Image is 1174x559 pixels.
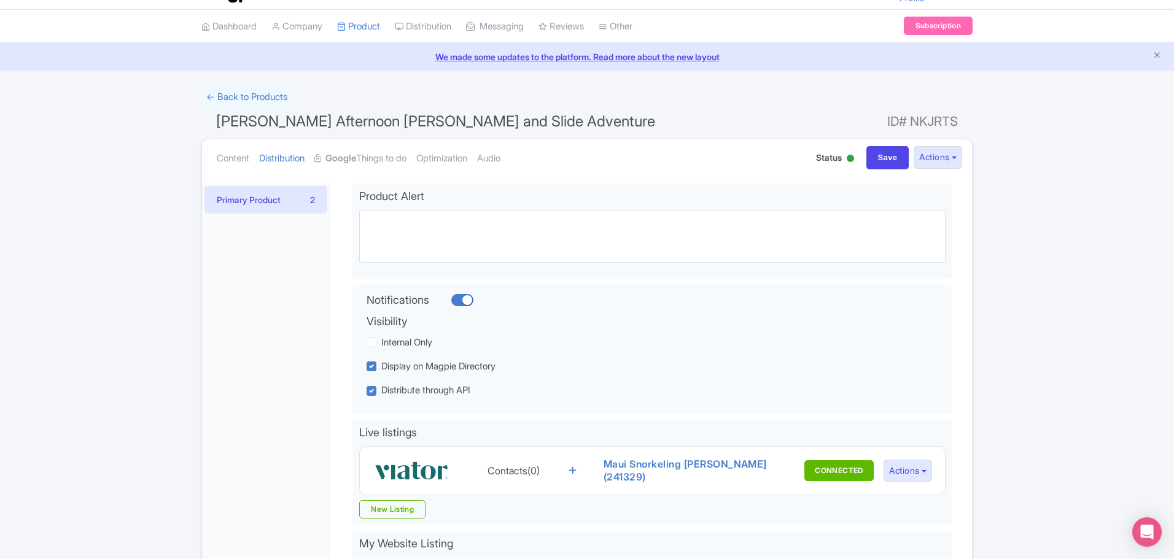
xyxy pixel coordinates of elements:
[367,315,889,328] h4: Visibility
[7,50,1167,63] a: We made some updates to the platform. Read more about the new layout
[201,10,257,44] a: Dashboard
[416,139,467,178] a: Optimization
[314,139,406,178] a: GoogleThings to do
[271,10,322,44] a: Company
[201,85,292,109] a: ← Back to Products
[887,109,958,134] span: ID# NKJRTS
[477,139,500,178] a: Audio
[466,10,524,44] a: Messaging
[884,460,932,482] button: Actions
[325,152,356,166] strong: Google
[216,112,655,130] span: [PERSON_NAME] Afternoon [PERSON_NAME] and Slide Adventure
[804,460,874,481] button: Contacts(0) Maui Snorkeling [PERSON_NAME] (241329)
[816,151,842,164] span: Status
[1153,49,1162,63] button: Close announcement
[914,146,962,169] button: Actions
[844,150,857,169] div: Active
[866,146,909,169] input: Save
[395,10,451,44] a: Distribution
[259,139,305,178] a: Distribution
[375,458,448,483] img: Viator
[367,291,429,308] label: Notifications
[904,17,973,35] a: Subscription
[359,538,946,550] h4: My Website Listing
[204,186,327,214] a: Primary Product2
[217,139,249,178] a: Content
[359,500,426,519] a: New Listing
[359,426,946,439] h4: Live listings
[310,193,315,206] div: 2
[1132,517,1162,547] div: Open Intercom Messenger
[381,336,432,348] span: Internal Only
[538,10,584,44] a: Reviews
[381,384,470,396] span: Distribute through API
[472,463,556,478] div: Contacts(0)
[359,190,946,202] h4: Product Alert
[599,10,632,44] a: Other
[337,10,380,44] a: Product
[381,360,496,372] span: Display on Magpie Directory
[597,452,782,490] a: Maui Snorkeling [PERSON_NAME] (241329)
